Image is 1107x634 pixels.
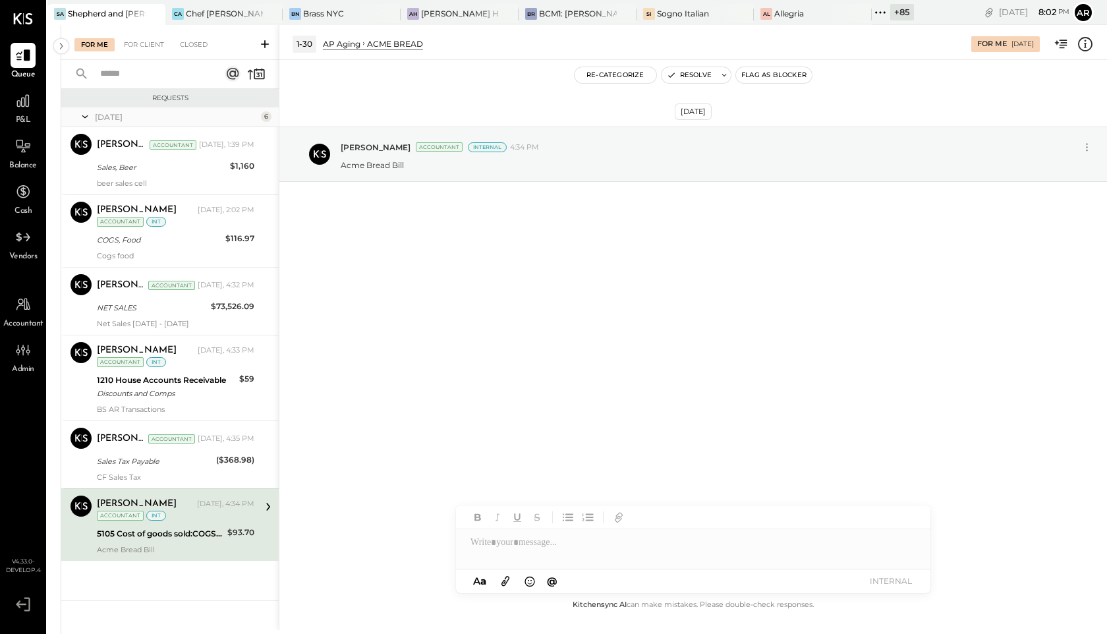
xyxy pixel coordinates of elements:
div: [DATE], 4:33 PM [198,345,254,356]
div: CA [172,8,184,20]
div: Accountant [97,357,144,367]
button: Flag as Blocker [736,67,812,83]
div: $73,526.09 [211,300,254,313]
div: Accountant [416,142,463,152]
div: AP Aging [323,38,360,49]
div: beer sales cell [97,179,254,188]
a: Accountant [1,292,45,330]
div: 1-30 [293,36,316,52]
div: CF Sales Tax [97,473,254,482]
div: Chef [PERSON_NAME]'s Vineyard Restaurant and Bar [186,8,264,19]
p: Acme Bread Bill [341,159,404,171]
div: [DATE] [1011,40,1034,49]
div: + 85 [890,4,914,20]
a: Balance [1,134,45,172]
div: [DATE], 1:39 PM [199,140,254,150]
div: BS AR Transactions [97,405,254,414]
div: Accountant [150,140,196,150]
button: @ [543,573,561,589]
div: Allegria [774,8,804,19]
div: copy link [982,5,996,19]
button: Strikethrough [528,509,546,526]
div: [DATE] [675,103,712,120]
div: 5105 Cost of goods sold:COGS, Bakery [97,527,223,540]
button: INTERNAL [865,572,917,590]
button: Re-Categorize [575,67,656,83]
div: $59 [239,372,254,386]
div: int [146,511,166,521]
span: Queue [11,69,36,81]
div: [DATE], 4:35 PM [198,434,254,444]
div: For Me [74,38,115,51]
div: BN [289,8,301,20]
span: [PERSON_NAME] [341,142,411,153]
button: Italic [489,509,506,526]
div: [PERSON_NAME] [97,432,146,446]
button: Ar [1073,2,1094,23]
div: COGS, Food [97,233,221,246]
button: Aa [469,574,490,589]
div: $1,160 [230,159,254,173]
button: Unordered List [559,509,577,526]
button: Resolve [662,67,717,83]
span: Admin [12,364,34,376]
div: [PERSON_NAME] [97,279,146,292]
span: Vendors [9,251,38,263]
button: Bold [469,509,486,526]
div: Sa [54,8,66,20]
div: Net Sales [DATE] - [DATE] [97,319,254,328]
div: [PERSON_NAME] [97,138,147,152]
span: 4:34 PM [510,142,539,153]
div: [PERSON_NAME] [97,204,177,217]
div: $116.97 [225,232,254,245]
a: Queue [1,43,45,81]
button: Add URL [610,509,627,526]
div: Internal [468,142,507,152]
a: Vendors [1,225,45,263]
div: ACME BREAD [367,38,423,49]
span: a [480,575,486,587]
div: Accountant [97,217,144,227]
div: Sales, Beer [97,161,226,174]
div: BCM1: [PERSON_NAME] Kitchen Bar Market [539,8,617,19]
div: Sogno Italian [657,8,709,19]
div: $93.70 [227,526,254,539]
a: P&L [1,88,45,127]
div: int [146,217,166,227]
div: SI [643,8,655,20]
span: Cash [14,206,32,217]
div: Al [760,8,772,20]
div: Requests [68,94,272,103]
div: [DATE] [95,111,258,123]
div: ($368.98) [216,453,254,467]
div: Shepherd and [PERSON_NAME] [68,8,146,19]
div: [PERSON_NAME] [97,344,177,357]
a: Cash [1,179,45,217]
div: For Client [117,38,171,51]
div: Accountant [148,281,195,290]
div: Brass NYC [303,8,344,19]
div: 6 [261,111,271,122]
div: For Me [977,39,1007,49]
div: [DATE], 4:32 PM [198,280,254,291]
div: Accountant [148,434,195,444]
div: Cogs food [97,251,254,260]
button: Underline [509,509,526,526]
div: [DATE], 2:02 PM [198,205,254,216]
span: @ [547,575,557,587]
button: Ordered List [579,509,596,526]
div: [PERSON_NAME] Hoboken [421,8,499,19]
span: P&L [16,115,31,127]
div: 1210 House Accounts Receivable [97,374,235,387]
div: int [146,357,166,367]
span: Accountant [3,318,43,330]
div: [PERSON_NAME] [97,498,177,511]
div: Sales Tax Payable [97,455,212,468]
a: Admin [1,337,45,376]
span: Balance [9,160,37,172]
div: Accountant [97,511,144,521]
div: NET SALES [97,301,207,314]
div: AH [407,8,419,20]
div: [DATE], 4:34 PM [197,499,254,509]
div: Acme Bread Bill [97,545,254,554]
